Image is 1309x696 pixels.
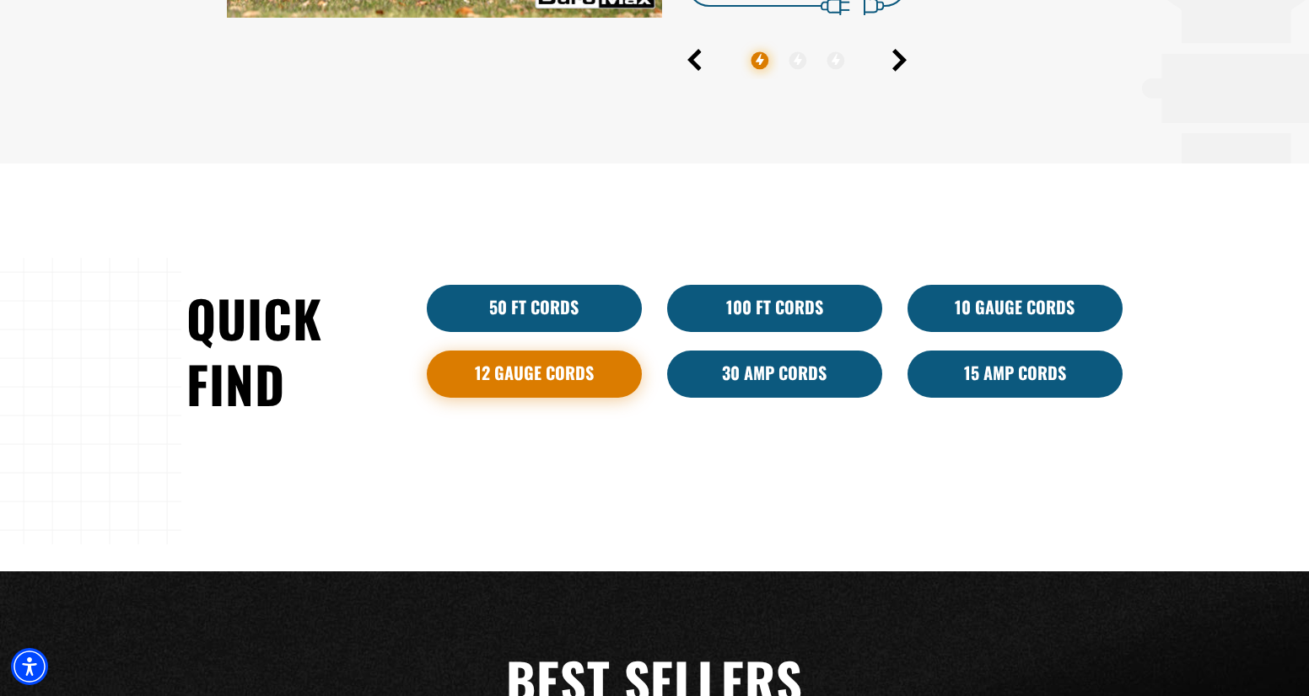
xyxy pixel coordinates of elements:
a: 15 Amp Cords [908,351,1123,398]
div: Accessibility Menu [11,648,48,685]
a: 12 Gauge Cords [427,351,642,398]
button: Previous [687,49,702,71]
a: 100 Ft Cords [667,285,882,332]
h2: Quick Find [186,285,401,416]
a: 50 ft cords [427,285,642,332]
button: Next [892,49,907,71]
a: 10 Gauge Cords [908,285,1123,332]
a: 30 Amp Cords [667,351,882,398]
